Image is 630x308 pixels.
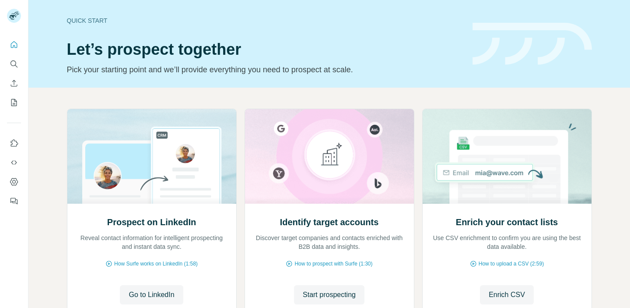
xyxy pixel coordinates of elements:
[489,290,525,300] span: Enrich CSV
[67,64,462,76] p: Pick your starting point and we’ll provide everything you need to prospect at scale.
[114,260,198,268] span: How Surfe works on LinkedIn (1:58)
[280,216,379,228] h2: Identify target accounts
[7,56,21,72] button: Search
[107,216,196,228] h2: Prospect on LinkedIn
[120,285,183,304] button: Go to LinkedIn
[303,290,356,300] span: Start prospecting
[7,75,21,91] button: Enrich CSV
[480,285,534,304] button: Enrich CSV
[67,109,237,204] img: Prospect on LinkedIn
[431,234,583,251] p: Use CSV enrichment to confirm you are using the best data available.
[129,290,174,300] span: Go to LinkedIn
[294,260,372,268] span: How to prospect with Surfe (1:30)
[76,234,227,251] p: Reveal contact information for intelligent prospecting and instant data sync.
[422,109,592,204] img: Enrich your contact lists
[7,135,21,151] button: Use Surfe on LinkedIn
[7,193,21,209] button: Feedback
[294,285,364,304] button: Start prospecting
[472,23,592,65] img: banner
[67,16,462,25] div: Quick start
[7,37,21,53] button: Quick start
[456,216,558,228] h2: Enrich your contact lists
[7,155,21,170] button: Use Surfe API
[254,234,405,251] p: Discover target companies and contacts enriched with B2B data and insights.
[67,41,462,58] h1: Let’s prospect together
[7,95,21,110] button: My lists
[245,109,414,204] img: Identify target accounts
[479,260,544,268] span: How to upload a CSV (2:59)
[7,174,21,190] button: Dashboard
